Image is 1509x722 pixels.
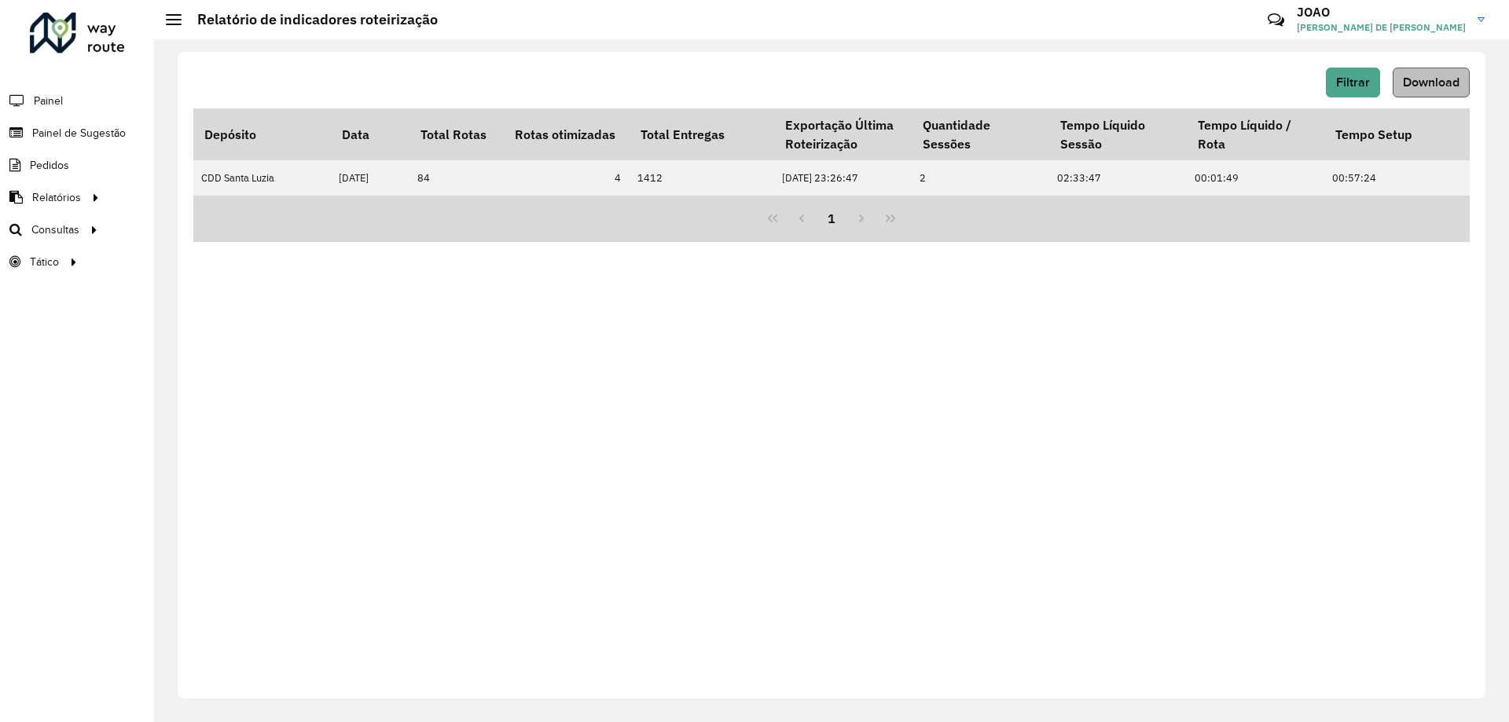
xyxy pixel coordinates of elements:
td: 1412 [630,160,740,196]
button: 1 [817,203,846,233]
h3: JOAO [1297,5,1466,20]
a: Contato Rápido [1259,3,1293,37]
span: Filtrar [1336,75,1370,89]
button: Filtrar [1326,68,1380,97]
span: Download [1403,75,1459,89]
td: 4 [504,160,630,196]
th: Data [331,108,409,160]
span: Tático [30,254,59,270]
td: 00:01:49 [1187,160,1324,196]
th: Tempo Líquido Sessão [1049,108,1187,160]
th: Exportação Última Roteirização [774,108,912,160]
span: Consultas [31,222,79,238]
th: Rotas otimizadas [504,108,630,160]
th: Tempo Setup [1324,108,1462,160]
td: 00:57:24 [1324,160,1462,196]
span: Relatórios [32,189,81,206]
span: Painel de Sugestão [32,125,126,141]
td: [DATE] [331,160,409,196]
span: Painel [34,93,63,109]
th: Tempo Líquido / Rota [1187,108,1324,160]
th: Total Rotas [409,108,504,160]
td: 2 [912,160,1049,196]
span: Pedidos [30,157,69,174]
th: Quantidade Sessões [912,108,1049,160]
th: Depósito [193,108,331,160]
td: 84 [409,160,504,196]
td: 02:33:47 [1049,160,1187,196]
button: Download [1393,68,1470,97]
th: Total Entregas [630,108,740,160]
span: [PERSON_NAME] DE [PERSON_NAME] [1297,20,1466,35]
h2: Relatório de indicadores roteirização [182,11,438,28]
td: CDD Santa Luzia [193,160,331,196]
td: [DATE] 23:26:47 [774,160,912,196]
